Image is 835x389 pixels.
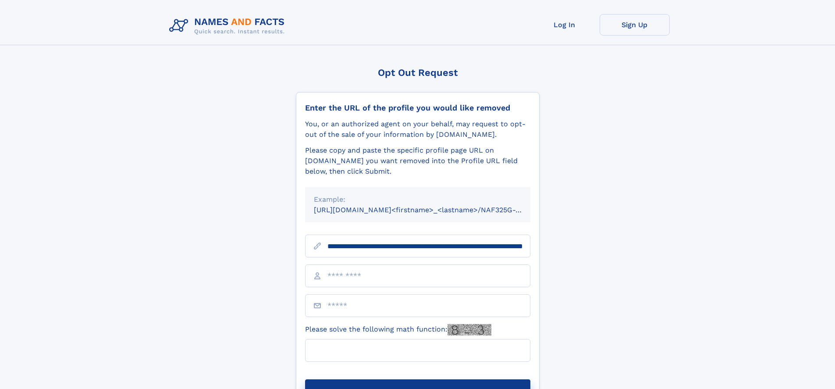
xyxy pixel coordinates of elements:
[600,14,670,36] a: Sign Up
[166,14,292,38] img: Logo Names and Facts
[314,194,522,205] div: Example:
[314,206,547,214] small: [URL][DOMAIN_NAME]<firstname>_<lastname>/NAF325G-xxxxxxxx
[305,103,530,113] div: Enter the URL of the profile you would like removed
[305,324,491,335] label: Please solve the following math function:
[296,67,540,78] div: Opt Out Request
[305,119,530,140] div: You, or an authorized agent on your behalf, may request to opt-out of the sale of your informatio...
[305,145,530,177] div: Please copy and paste the specific profile page URL on [DOMAIN_NAME] you want removed into the Pr...
[529,14,600,36] a: Log In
